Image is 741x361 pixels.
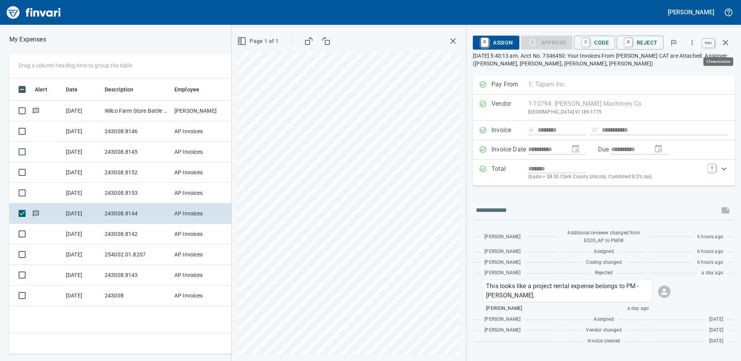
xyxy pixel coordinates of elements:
td: [DATE] [63,224,102,244]
td: [DATE] [63,101,102,121]
td: Wilco Farm Store Battle Ground [GEOGRAPHIC_DATA] [102,101,171,121]
td: 243008 [102,285,171,306]
a: R [625,38,632,46]
span: Invoice created [588,337,620,345]
td: AP Invoices [171,142,229,162]
a: R [481,38,488,46]
p: This looks like a project rental expense belongs to PM - [PERSON_NAME]. [486,282,649,300]
span: [PERSON_NAME] [484,248,520,256]
a: T [708,164,716,172]
span: a day ago [701,269,723,277]
p: My Expenses [9,35,46,44]
td: [DATE] [63,183,102,203]
button: RReject [617,36,663,50]
td: AP Invoices [171,183,229,203]
td: 243008.8152 [102,162,171,183]
td: AP Invoices [171,224,229,244]
nav: breadcrumb [9,35,46,44]
button: CCode [574,36,615,50]
span: 6 hours ago [697,259,723,266]
a: esc [703,39,714,47]
td: [PERSON_NAME] [171,101,229,121]
span: Employee [174,85,199,94]
span: Vendor changed [586,327,621,334]
span: [PERSON_NAME] [484,269,520,277]
span: Code [580,36,609,49]
button: More [684,34,701,51]
span: 6 hours ago [697,248,723,256]
td: 254002.01.8207 [102,244,171,265]
span: Reject [623,36,657,49]
p: (basis + $8.50 Clark County Unicorp. Combined 8.5% tax) [528,173,703,181]
span: [PERSON_NAME] [484,259,520,266]
td: AP Invoices [171,203,229,224]
span: Rejected [595,269,613,277]
button: [PERSON_NAME] [666,6,716,18]
span: Has messages [32,108,40,113]
span: 6 hours ago [697,233,723,241]
img: Finvari [5,3,63,22]
span: Employee [174,85,209,94]
td: 243008.8146 [102,121,171,142]
span: Additional reviewer changed from EQ05_AP to PM08 [565,229,643,245]
button: Page 1 of 1 [236,34,282,48]
td: AP Invoices [171,162,229,183]
span: Date [66,85,78,94]
td: AP Invoices [171,244,229,265]
td: [DATE] [63,265,102,285]
td: 243008.8142 [102,224,171,244]
span: This records your message into the invoice and notifies anyone mentioned [716,201,735,220]
button: Flag [665,34,682,51]
span: [DATE] [709,316,723,323]
p: Total [491,164,528,181]
td: AP Invoices [171,121,229,142]
span: Date [66,85,88,94]
span: [DATE] [709,327,723,334]
td: [DATE] [63,244,102,265]
td: 243008.8143 [102,265,171,285]
span: Description [105,85,134,94]
span: a day ago [627,305,649,313]
span: Alert [35,85,57,94]
h5: [PERSON_NAME] [668,8,714,16]
span: Has messages [32,211,40,216]
span: Assigned [594,316,613,323]
div: Expand [473,160,735,186]
span: Alert [35,85,47,94]
td: 243008.8145 [102,142,171,162]
span: Coding changed [586,259,621,266]
a: C [582,38,589,46]
td: [DATE] [63,142,102,162]
td: 243008.8144 [102,203,171,224]
button: RAssign [473,36,519,50]
td: [DATE] [63,203,102,224]
span: [PERSON_NAME] [484,327,520,334]
span: Page 1 of 1 [239,36,279,46]
span: Description [105,85,144,94]
td: AP Invoices [171,265,229,285]
td: [DATE] [63,285,102,306]
span: Assigned [594,248,613,256]
td: 243008.8153 [102,183,171,203]
span: [PERSON_NAME] [484,316,520,323]
td: [DATE] [63,162,102,183]
td: [DATE] [63,121,102,142]
div: Coding Required [521,39,573,45]
p: Drag a column heading here to group the table [19,62,132,69]
span: Assign [479,36,513,49]
span: [PERSON_NAME] [486,305,522,313]
span: [DATE] [709,337,723,345]
td: AP Invoices [171,285,229,306]
p: [DATE] 5:40:13 am. Acct No. 7346450: Your Invoices From [PERSON_NAME] CAT are Attached. Assignee:... [473,52,735,67]
span: [PERSON_NAME] [484,233,520,241]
